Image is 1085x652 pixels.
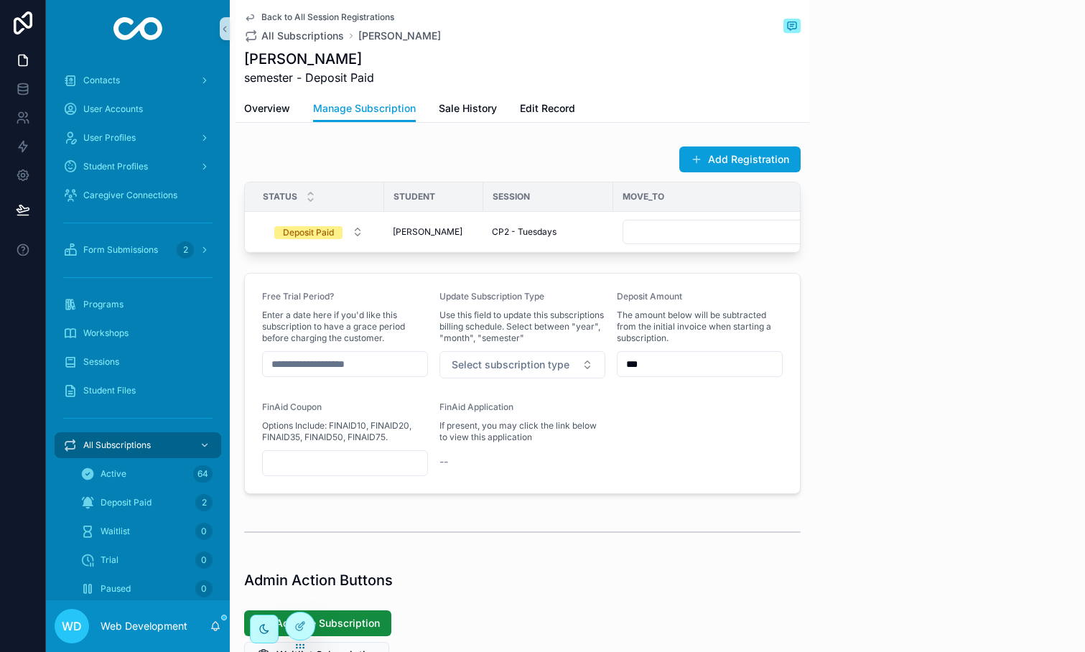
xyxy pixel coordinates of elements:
[623,191,664,202] span: Move_to
[195,580,213,597] div: 0
[72,547,221,573] a: Trial0
[72,518,221,544] a: Waitlist0
[72,490,221,516] a: Deposit Paid2
[101,526,130,537] span: Waitlist
[55,292,221,317] a: Programs
[55,432,221,458] a: All Subscriptions
[394,191,435,202] span: Student
[679,146,801,172] button: Add Registration
[439,420,605,443] span: If present, you may click the link below to view this application
[263,191,297,202] span: Status
[72,461,221,487] a: Active64
[83,439,151,451] span: All Subscriptions
[623,220,824,244] button: Select Button
[452,358,569,372] span: Select subscription type
[261,29,344,43] span: All Subscriptions
[83,132,136,144] span: User Profiles
[263,219,375,245] button: Select Button
[62,618,82,635] span: WD
[113,17,163,40] img: App logo
[262,291,334,302] span: Free Trial Period?
[193,465,213,483] div: 64
[101,554,118,566] span: Trial
[101,619,187,633] p: Web Development
[55,349,221,375] a: Sessions
[244,610,391,636] button: Activate Subscription
[358,29,441,43] a: [PERSON_NAME]
[244,11,394,23] a: Back to All Session Registrations
[276,616,380,630] span: Activate Subscription
[622,219,825,245] a: Select Button
[55,125,221,151] a: User Profiles
[439,309,605,344] span: Use this field to update this subscriptions billing schedule. Select between "year", "month", "se...
[492,226,557,238] span: CP2 - Tuesdays
[55,67,221,93] a: Contacts
[195,551,213,569] div: 0
[55,96,221,122] a: User Accounts
[195,523,213,540] div: 0
[520,96,575,124] a: Edit Record
[244,101,290,116] span: Overview
[83,161,148,172] span: Student Profiles
[195,494,213,511] div: 2
[439,401,513,412] span: FinAid Application
[83,385,136,396] span: Student Files
[439,291,544,302] span: Update Subscription Type
[55,182,221,208] a: Caregiver Connections
[262,420,428,443] span: Options Include: FINAID10, FINAID20, FINAID35, FINAID50, FINAID75.
[439,101,497,116] span: Sale History
[101,468,126,480] span: Active
[177,241,194,259] div: 2
[55,320,221,346] a: Workshops
[244,96,290,124] a: Overview
[46,57,230,600] div: scrollable content
[439,96,497,124] a: Sale History
[492,226,605,238] a: CP2 - Tuesdays
[83,244,158,256] span: Form Submissions
[283,226,334,239] div: Deposit Paid
[101,497,152,508] span: Deposit Paid
[55,237,221,263] a: Form Submissions2
[313,101,416,116] span: Manage Subscription
[261,11,394,23] span: Back to All Session Registrations
[313,96,416,123] a: Manage Subscription
[617,309,783,344] span: The amount below will be subtracted from the initial invoice when starting a subscription.
[393,226,475,238] a: [PERSON_NAME]
[72,576,221,602] a: Paused0
[262,401,322,412] span: FinAid Coupon
[244,49,374,69] h1: [PERSON_NAME]
[393,226,462,238] span: [PERSON_NAME]
[493,191,530,202] span: Session
[83,299,124,310] span: Programs
[83,190,177,201] span: Caregiver Connections
[439,351,605,378] button: Select Button
[520,101,575,116] span: Edit Record
[83,75,120,86] span: Contacts
[55,154,221,180] a: Student Profiles
[83,103,143,115] span: User Accounts
[83,356,119,368] span: Sessions
[244,570,393,590] h1: Admin Action Buttons
[617,291,682,302] span: Deposit Amount
[101,583,131,595] span: Paused
[439,455,448,469] span: --
[83,327,129,339] span: Workshops
[55,378,221,404] a: Student Files
[244,69,374,86] span: semester - Deposit Paid
[262,309,428,344] span: Enter a date here if you'd like this subscription to have a grace period before charging the cust...
[262,218,376,246] a: Select Button
[244,29,344,43] a: All Subscriptions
